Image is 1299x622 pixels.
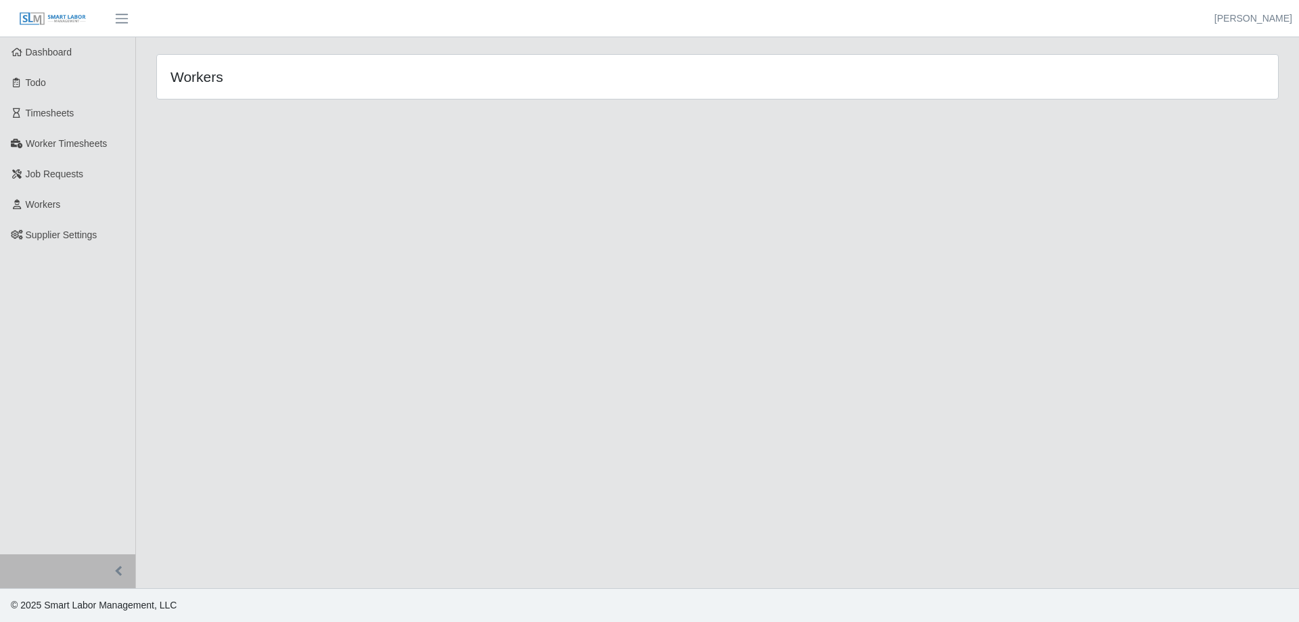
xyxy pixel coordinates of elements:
[26,77,46,88] span: Todo
[26,229,97,240] span: Supplier Settings
[170,68,614,85] h4: Workers
[11,600,177,610] span: © 2025 Smart Labor Management, LLC
[1214,12,1292,26] a: [PERSON_NAME]
[19,12,87,26] img: SLM Logo
[26,138,107,149] span: Worker Timesheets
[26,199,61,210] span: Workers
[26,169,84,179] span: Job Requests
[26,47,72,58] span: Dashboard
[26,108,74,118] span: Timesheets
